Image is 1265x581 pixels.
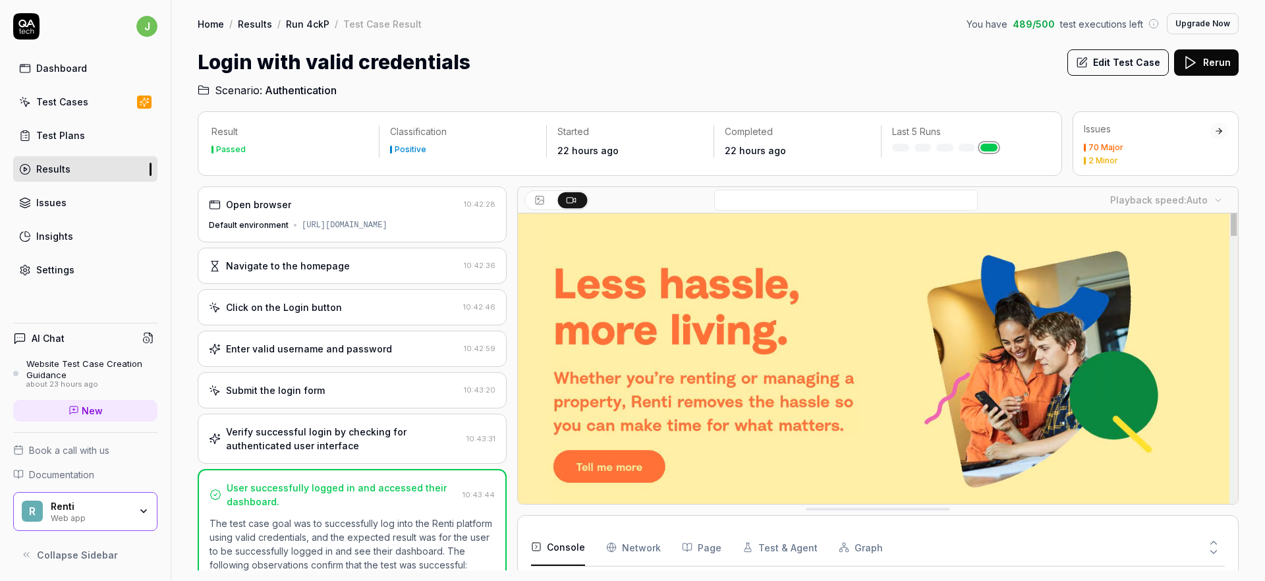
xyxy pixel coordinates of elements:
[198,47,470,77] h1: Login with valid credentials
[13,257,157,283] a: Settings
[36,229,73,243] div: Insights
[343,17,422,30] div: Test Case Result
[1174,49,1239,76] button: Rerun
[265,82,337,98] span: Authentication
[13,400,157,422] a: New
[36,263,74,277] div: Settings
[1110,193,1208,207] div: Playback speed:
[286,17,329,30] a: Run 4ckP
[531,529,585,566] button: Console
[277,17,281,30] div: /
[198,82,337,98] a: Scenario:Authentication
[82,404,103,418] span: New
[226,342,392,356] div: Enter valid username and password
[29,443,109,457] span: Book a call with us
[210,516,495,572] p: The test case goal was to successfully log into the Renti platform using valid credentials, and t...
[1084,123,1210,136] div: Issues
[606,529,661,566] button: Network
[227,481,457,509] div: User successfully logged in and accessed their dashboard.
[557,145,619,156] time: 22 hours ago
[464,261,495,270] time: 10:42:36
[226,383,325,397] div: Submit the login form
[29,468,94,482] span: Documentation
[1088,144,1123,152] div: 70 Major
[892,125,1038,138] p: Last 5 Runs
[13,190,157,215] a: Issues
[22,501,43,522] span: R
[839,529,883,566] button: Graph
[302,219,387,231] div: [URL][DOMAIN_NAME]
[36,61,87,75] div: Dashboard
[464,385,495,395] time: 10:43:20
[216,146,246,153] div: Passed
[1088,157,1118,165] div: 2 Minor
[226,300,342,314] div: Click on the Login button
[463,490,495,499] time: 10:43:44
[466,434,495,443] time: 10:43:31
[211,125,368,138] p: Result
[51,512,130,522] div: Web app
[36,162,70,176] div: Results
[229,17,233,30] div: /
[463,302,495,312] time: 10:42:46
[198,17,224,30] a: Home
[209,219,289,231] div: Default environment
[37,548,118,562] span: Collapse Sidebar
[36,95,88,109] div: Test Cases
[557,125,703,138] p: Started
[967,17,1007,31] span: You have
[682,529,721,566] button: Page
[395,146,426,153] div: Positive
[226,198,291,211] div: Open browser
[335,17,338,30] div: /
[725,125,870,138] p: Completed
[136,16,157,37] span: j
[26,380,157,389] div: about 23 hours ago
[13,89,157,115] a: Test Cases
[136,13,157,40] button: j
[26,358,157,380] div: Website Test Case Creation Guidance
[464,344,495,353] time: 10:42:59
[743,529,818,566] button: Test & Agent
[51,501,130,512] div: Renti
[36,128,85,142] div: Test Plans
[13,55,157,81] a: Dashboard
[226,259,350,273] div: Navigate to the homepage
[212,82,262,98] span: Scenario:
[390,125,536,138] p: Classification
[13,443,157,457] a: Book a call with us
[725,145,786,156] time: 22 hours ago
[464,200,495,209] time: 10:42:28
[1013,17,1055,31] span: 489 / 500
[13,492,157,532] button: RRentiWeb app
[13,156,157,182] a: Results
[13,358,157,389] a: Website Test Case Creation Guidanceabout 23 hours ago
[13,541,157,568] button: Collapse Sidebar
[32,331,65,345] h4: AI Chat
[238,17,272,30] a: Results
[1060,17,1143,31] span: test executions left
[13,123,157,148] a: Test Plans
[36,196,67,209] div: Issues
[226,425,461,453] div: Verify successful login by checking for authenticated user interface
[13,223,157,249] a: Insights
[1067,49,1169,76] button: Edit Test Case
[1167,13,1239,34] button: Upgrade Now
[13,468,157,482] a: Documentation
